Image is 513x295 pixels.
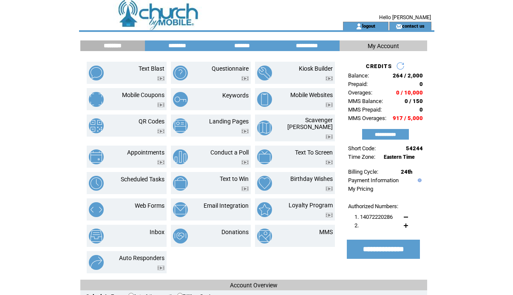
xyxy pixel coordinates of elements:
[241,129,249,134] img: video.png
[393,115,423,121] span: 917 / 5,000
[257,149,272,164] img: text-to-screen.png
[222,92,249,99] a: Keywords
[348,145,376,152] span: Short Code:
[384,154,415,160] span: Eastern Time
[379,14,431,20] span: Hello [PERSON_NAME]
[326,135,333,139] img: video.png
[326,103,333,107] img: video.png
[348,115,386,121] span: MMS Overages:
[157,129,164,134] img: video.png
[157,266,164,270] img: video.png
[89,92,104,107] img: mobile-coupons.png
[221,229,249,235] a: Donations
[348,89,372,96] span: Overages:
[368,43,399,49] span: My Account
[212,65,249,72] a: Questionnaire
[257,202,272,217] img: loyalty-program.png
[204,202,249,209] a: Email Integration
[122,92,164,98] a: Mobile Coupons
[419,81,423,87] span: 0
[89,66,104,80] img: text-blast.png
[173,118,188,133] img: landing-pages.png
[289,202,333,209] a: Loyalty Program
[127,149,164,156] a: Appointments
[241,160,249,165] img: video.png
[348,177,399,183] a: Payment Information
[209,118,249,125] a: Landing Pages
[139,118,164,125] a: QR Codes
[173,176,188,191] img: text-to-win.png
[348,186,373,192] a: My Pricing
[362,23,375,29] a: logout
[230,282,278,289] span: Account Overview
[396,23,402,30] img: contact_us_icon.gif
[326,213,333,218] img: video.png
[348,169,378,175] span: Billing Cycle:
[405,98,423,104] span: 0 / 150
[287,117,333,130] a: Scavenger [PERSON_NAME]
[401,169,412,175] span: 24th
[366,63,392,69] span: CREDITS
[299,65,333,72] a: Kiosk Builder
[406,145,423,152] span: 54244
[135,202,164,209] a: Web Forms
[220,175,249,182] a: Text to Win
[354,214,393,220] span: 1. 14072220286
[89,255,104,270] img: auto-responders.png
[319,229,333,235] a: MMS
[348,98,383,104] span: MMS Balance:
[210,149,249,156] a: Conduct a Poll
[295,149,333,156] a: Text To Screen
[257,229,272,243] img: mms.png
[89,176,104,191] img: scheduled-tasks.png
[396,89,423,96] span: 0 / 10,000
[326,186,333,191] img: video.png
[257,120,272,135] img: scavenger-hunt.png
[173,229,188,243] img: donations.png
[89,118,104,133] img: qr-codes.png
[257,176,272,191] img: birthday-wishes.png
[150,229,164,235] a: Inbox
[173,149,188,164] img: conduct-a-poll.png
[241,76,249,81] img: video.png
[121,176,164,183] a: Scheduled Tasks
[173,92,188,107] img: keywords.png
[393,72,423,79] span: 264 / 2,000
[419,106,423,113] span: 0
[173,202,188,217] img: email-integration.png
[326,160,333,165] img: video.png
[348,154,375,160] span: Time Zone:
[402,23,425,29] a: contact us
[354,222,359,229] span: 2.
[326,76,333,81] img: video.png
[348,81,368,87] span: Prepaid:
[173,66,188,80] img: questionnaire.png
[139,65,164,72] a: Text Blast
[241,186,249,191] img: video.png
[290,175,333,182] a: Birthday Wishes
[257,66,272,80] img: kiosk-builder.png
[157,160,164,165] img: video.png
[416,178,422,182] img: help.gif
[119,255,164,261] a: Auto Responders
[157,76,164,81] img: video.png
[89,202,104,217] img: web-forms.png
[356,23,362,30] img: account_icon.gif
[348,72,369,79] span: Balance:
[290,92,333,98] a: Mobile Websites
[89,229,104,243] img: inbox.png
[89,149,104,164] img: appointments.png
[257,92,272,107] img: mobile-websites.png
[348,106,382,113] span: MMS Prepaid:
[157,103,164,107] img: video.png
[348,203,398,209] span: Authorized Numbers:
